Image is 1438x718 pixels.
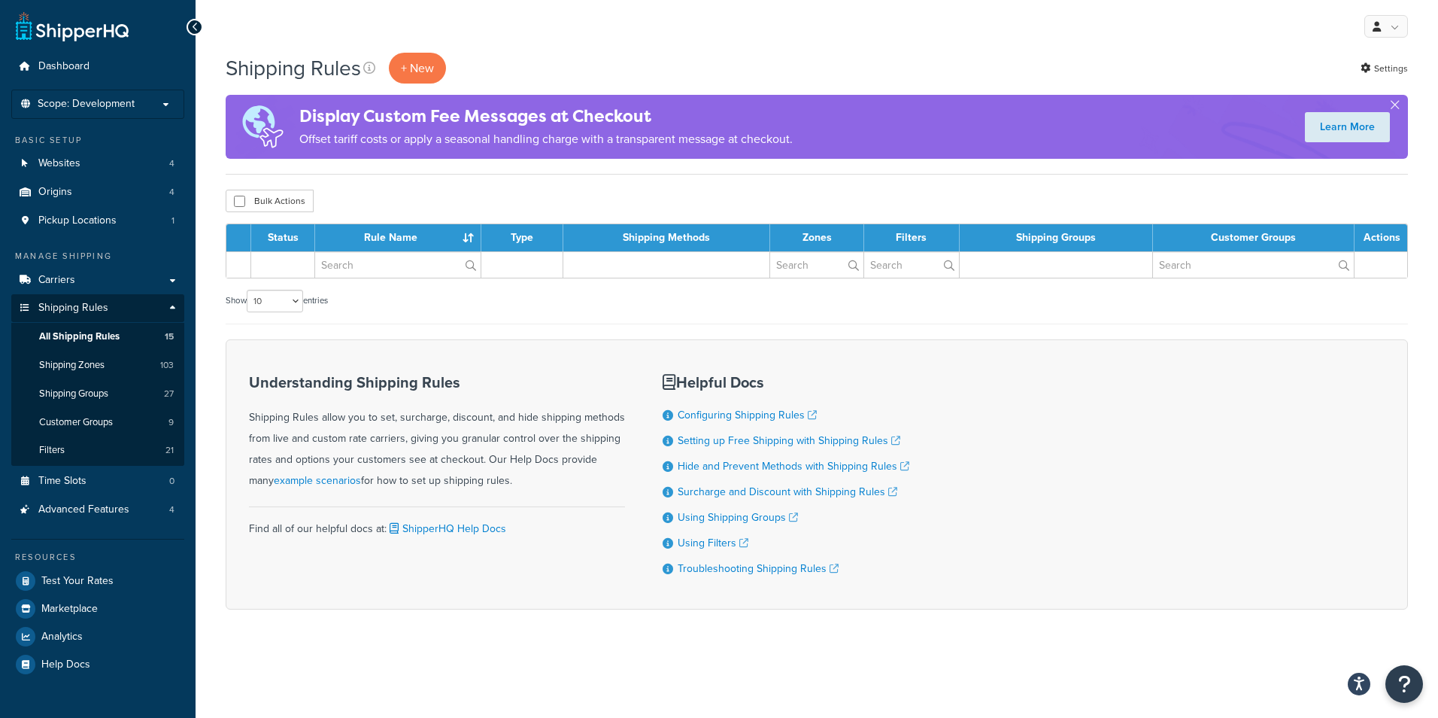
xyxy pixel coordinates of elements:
[11,178,184,206] li: Origins
[11,623,184,650] a: Analytics
[41,659,90,671] span: Help Docs
[39,416,113,429] span: Customer Groups
[11,467,184,495] li: Time Slots
[481,224,563,251] th: Type
[11,651,184,678] a: Help Docs
[11,351,184,379] li: Shipping Zones
[165,444,174,457] span: 21
[168,416,174,429] span: 9
[169,186,174,199] span: 4
[11,323,184,351] a: All Shipping Rules 15
[226,290,328,312] label: Show entries
[38,504,129,516] span: Advanced Features
[41,603,98,616] span: Marketplace
[169,475,174,488] span: 0
[11,380,184,408] li: Shipping Groups
[678,535,748,551] a: Using Filters
[226,190,314,212] button: Bulk Actions
[274,473,361,488] a: example scenarios
[1361,58,1408,79] a: Settings
[864,224,959,251] th: Filters
[299,104,793,129] h4: Display Custom Fee Messages at Checkout
[16,11,129,41] a: ShipperHQ Home
[39,444,65,457] span: Filters
[11,178,184,206] a: Origins 4
[1153,224,1355,251] th: Customer Groups
[315,224,481,251] th: Rule Name
[11,567,184,595] a: Test Your Rates
[11,467,184,495] a: Time Slots 0
[38,302,108,315] span: Shipping Rules
[11,409,184,437] li: Customer Groups
[38,98,135,111] span: Scope: Development
[678,407,817,423] a: Configuring Shipping Rules
[251,224,315,251] th: Status
[38,186,72,199] span: Origins
[11,294,184,466] li: Shipping Rules
[663,374,909,391] h3: Helpful Docs
[165,330,174,343] span: 15
[11,150,184,178] a: Websites 4
[164,388,174,400] span: 27
[11,496,184,524] li: Advanced Features
[770,224,864,251] th: Zones
[39,359,105,372] span: Shipping Zones
[387,521,506,537] a: ShipperHQ Help Docs
[678,510,798,525] a: Using Shipping Groups
[1153,252,1354,278] input: Search
[11,496,184,524] a: Advanced Features 4
[770,252,863,278] input: Search
[38,214,117,227] span: Pickup Locations
[864,252,958,278] input: Search
[249,374,625,491] div: Shipping Rules allow you to set, surcharge, discount, and hide shipping methods from live and cus...
[169,504,174,516] span: 4
[226,53,361,83] h1: Shipping Rules
[678,484,897,500] a: Surcharge and Discount with Shipping Rules
[249,507,625,540] div: Find all of our helpful docs at:
[11,437,184,464] li: Filters
[226,95,299,159] img: duties-banner-06bc72dcb5fe05cb3f9472aba00be2ae8eb53ab6f0d8bb03d382ba314ac3c341.png
[41,631,83,643] span: Analytics
[11,207,184,235] a: Pickup Locations 1
[247,290,303,312] select: Showentries
[11,207,184,235] li: Pickup Locations
[160,359,174,372] span: 103
[11,380,184,408] a: Shipping Groups 27
[678,433,900,449] a: Setting up Free Shipping with Shipping Rules
[38,274,75,287] span: Carriers
[11,266,184,294] a: Carriers
[38,157,80,170] span: Websites
[11,437,184,464] a: Filters 21
[11,250,184,263] div: Manage Shipping
[249,374,625,391] h3: Understanding Shipping Rules
[11,323,184,351] li: All Shipping Rules
[1305,112,1390,142] a: Learn More
[389,53,446,84] p: + New
[678,561,839,577] a: Troubleshooting Shipping Rules
[1385,665,1423,703] button: Open Resource Center
[169,157,174,170] span: 4
[678,458,909,474] a: Hide and Prevent Methods with Shipping Rules
[11,134,184,147] div: Basic Setup
[1355,224,1407,251] th: Actions
[11,595,184,622] a: Marketplace
[11,53,184,81] a: Dashboard
[11,551,184,564] div: Resources
[960,224,1153,251] th: Shipping Groups
[39,388,108,400] span: Shipping Groups
[11,351,184,379] a: Shipping Zones 103
[299,129,793,150] p: Offset tariff costs or apply a seasonal handling charge with a transparent message at checkout.
[41,575,114,588] span: Test Your Rates
[39,330,120,343] span: All Shipping Rules
[11,150,184,178] li: Websites
[315,252,481,278] input: Search
[171,214,174,227] span: 1
[11,409,184,437] a: Customer Groups 9
[11,294,184,322] a: Shipping Rules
